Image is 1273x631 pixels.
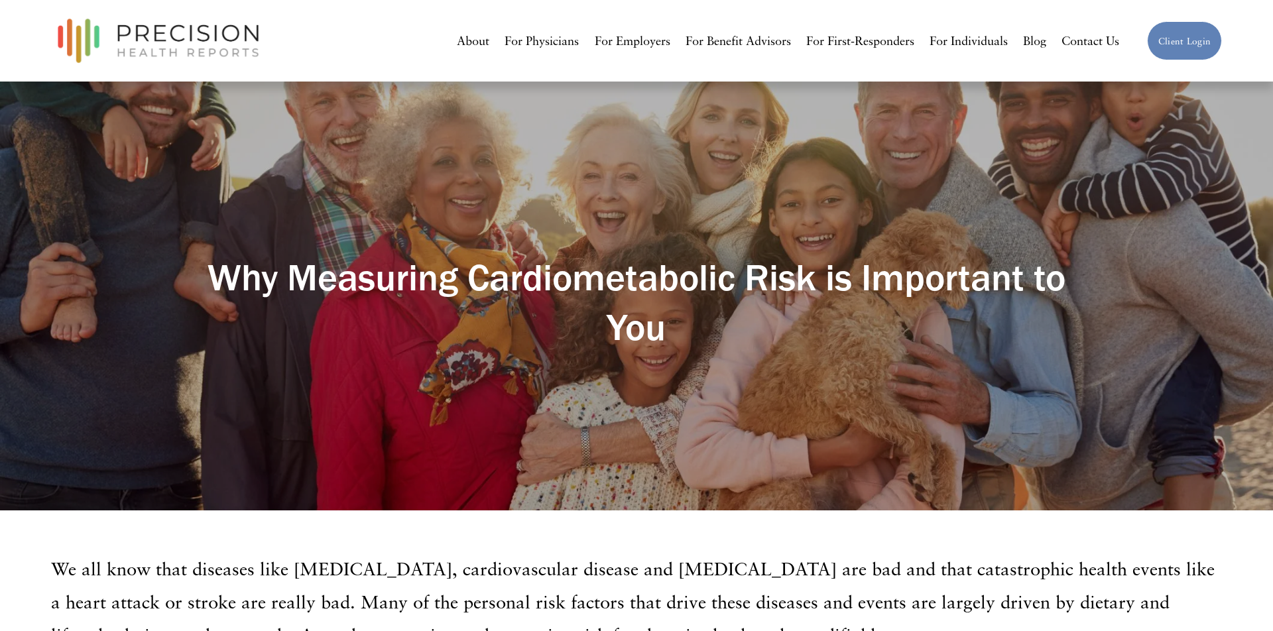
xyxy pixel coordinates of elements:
a: Client Login [1147,21,1222,61]
a: For Benefit Advisors [686,29,791,53]
a: About [457,29,489,53]
a: For Employers [595,29,670,53]
img: Precision Health Reports [51,13,266,69]
a: Contact Us [1061,29,1119,53]
a: For Physicians [505,29,579,53]
a: Blog [1023,29,1046,53]
a: For Individuals [930,29,1008,53]
a: For First-Responders [806,29,914,53]
h2: Why Measuring Cardiometabolic Risk is Important to You [198,253,1076,351]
